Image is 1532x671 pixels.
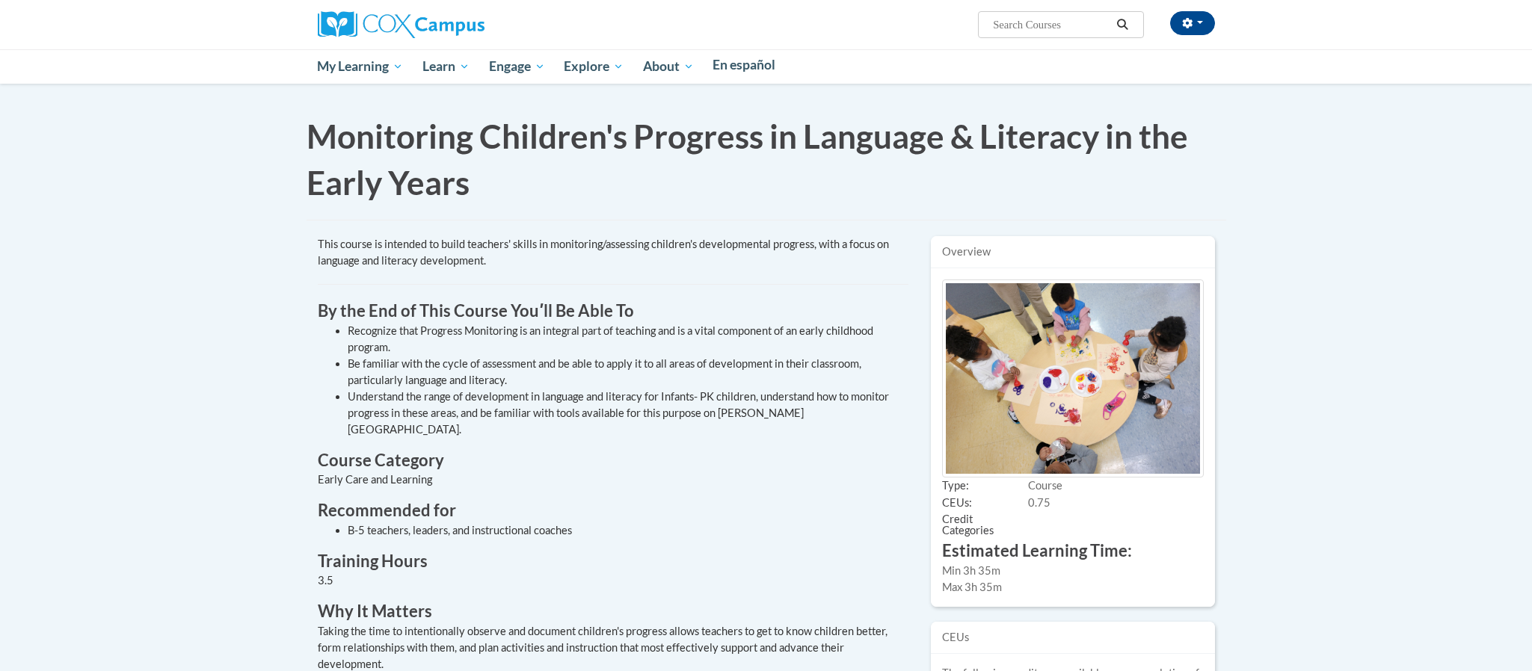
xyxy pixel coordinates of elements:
[713,57,775,72] span: En español
[318,600,908,623] h3: Why It Matters
[317,58,403,75] span: My Learning
[704,49,786,81] a: En español
[931,622,1215,654] div: CEUs
[479,49,555,84] a: Engage
[295,49,1237,84] div: Main menu
[1111,16,1133,34] button: Search
[1028,479,1062,492] span: Course
[413,49,479,84] a: Learn
[942,478,1028,495] span: Type:
[318,11,484,38] img: Cox Campus
[318,449,908,472] h3: Course Category
[318,473,432,486] value: Early Care and Learning
[991,16,1111,34] input: Search Courses
[564,58,624,75] span: Explore
[318,300,908,323] h3: By the End of This Course Youʹll Be Able To
[1116,19,1129,31] i: 
[942,279,1204,477] img: Image of Course
[633,49,704,84] a: About
[318,17,484,30] a: Cox Campus
[942,539,1204,563] h3: Estimated Learning Time:
[931,236,1215,268] div: Overview
[942,579,1204,596] div: Max 3h 35m
[422,58,470,75] span: Learn
[942,512,1028,539] span: Credit Categories
[318,499,908,522] h3: Recommended for
[318,236,908,269] div: This course is intended to build teachers' skills in monitoring/assessing children's developmenta...
[318,550,908,573] h3: Training Hours
[1170,11,1215,35] button: Account Settings
[348,356,908,389] li: Be familiar with the cycle of assessment and be able to apply it to all areas of development in t...
[643,58,694,75] span: About
[554,49,633,84] a: Explore
[318,574,333,587] value: 3.5
[942,495,1028,512] span: CEUs:
[318,625,887,670] value: Taking the time to intentionally observe and document children's progress allows teachers to get ...
[1028,496,1050,509] span: 0.75
[348,323,908,356] li: Recognize that Progress Monitoring is an integral part of teaching and is a vital component of an...
[307,117,1188,202] span: Monitoring Children's Progress in Language & Literacy in the Early Years
[942,563,1204,579] div: Min 3h 35m
[308,49,413,84] a: My Learning
[348,389,908,438] li: Understand the range of development in language and literacy for Infants- PK children, understand...
[489,58,545,75] span: Engage
[348,522,908,539] li: B-5 teachers, leaders, and instructional coaches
